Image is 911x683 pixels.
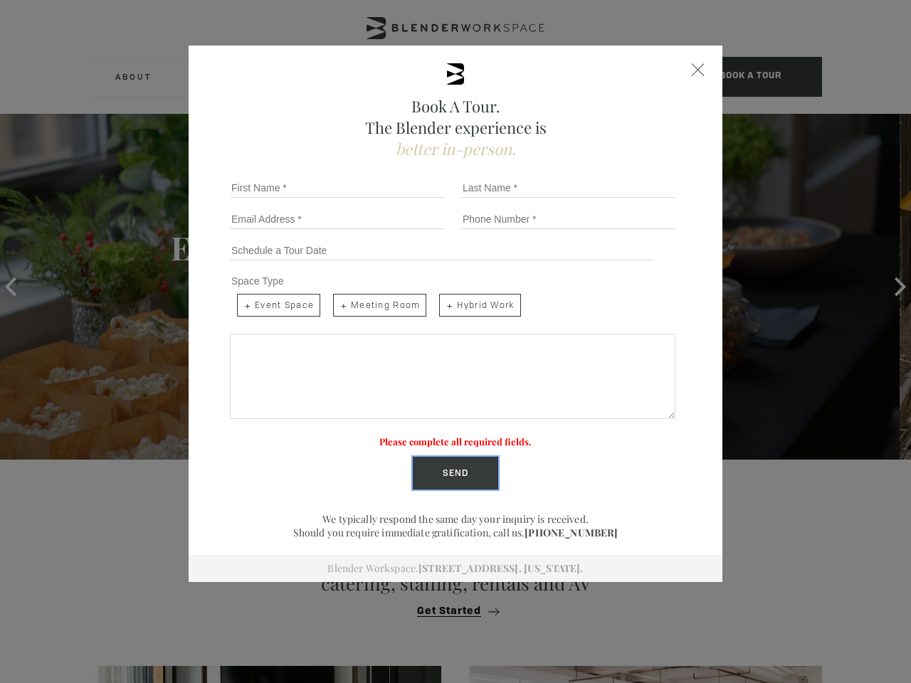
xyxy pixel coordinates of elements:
span: Event Space [237,294,320,317]
input: Phone Number * [461,209,675,229]
p: Should you require immediate gratification, call us. [224,526,687,539]
input: Schedule a Tour Date [230,240,653,260]
input: Send [413,457,498,489]
a: [PHONE_NUMBER] [525,526,618,539]
span: Hybrid Work [439,294,520,317]
h2: Book A Tour. The Blender experience is [224,95,687,159]
a: [STREET_ADDRESS]. [US_STATE]. [418,561,583,575]
p: We typically respond the same day your inquiry is received. [224,512,687,526]
span: better in-person. [396,138,516,159]
span: Meeting Room [333,294,426,317]
div: Close form [692,63,705,76]
span: Space Type [231,275,284,287]
input: Email Address * [230,209,444,229]
input: First Name * [230,178,444,198]
label: Please complete all required fields. [379,435,532,448]
div: Blender Workspace. [189,555,722,582]
input: Last Name * [461,178,675,198]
